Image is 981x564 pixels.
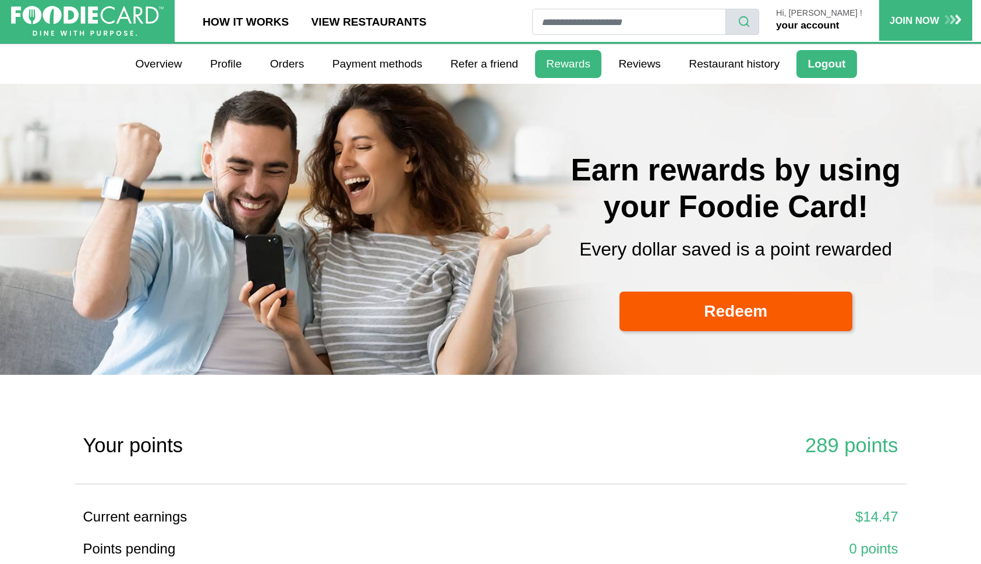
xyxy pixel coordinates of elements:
a: Payment methods [321,50,434,78]
div: $14.47 [500,506,898,527]
a: Logout [796,50,856,78]
a: Orders [259,50,316,78]
button: search [725,9,759,35]
a: your account [776,19,839,31]
input: restaurant search [532,9,726,35]
img: FoodieCard; Eat, Drink, Save, Donate [11,6,164,37]
a: Restaurant history [678,50,791,78]
h2: Earn rewards by using your Foodie Card! [500,151,973,225]
p: Every dollar saved is a point rewarded [500,236,973,264]
div: Your points [83,431,482,461]
a: Profile [199,50,253,78]
p: Hi, [PERSON_NAME] ! [776,9,862,18]
div: 289 points [500,431,898,461]
a: Refer a friend [440,50,530,78]
a: Overview [124,50,193,78]
a: Rewards [535,50,601,78]
div: Points pending [83,538,482,559]
div: Current earnings [83,506,482,527]
div: 0 points [500,538,898,559]
a: Reviews [607,50,672,78]
a: Redeem [619,292,852,332]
